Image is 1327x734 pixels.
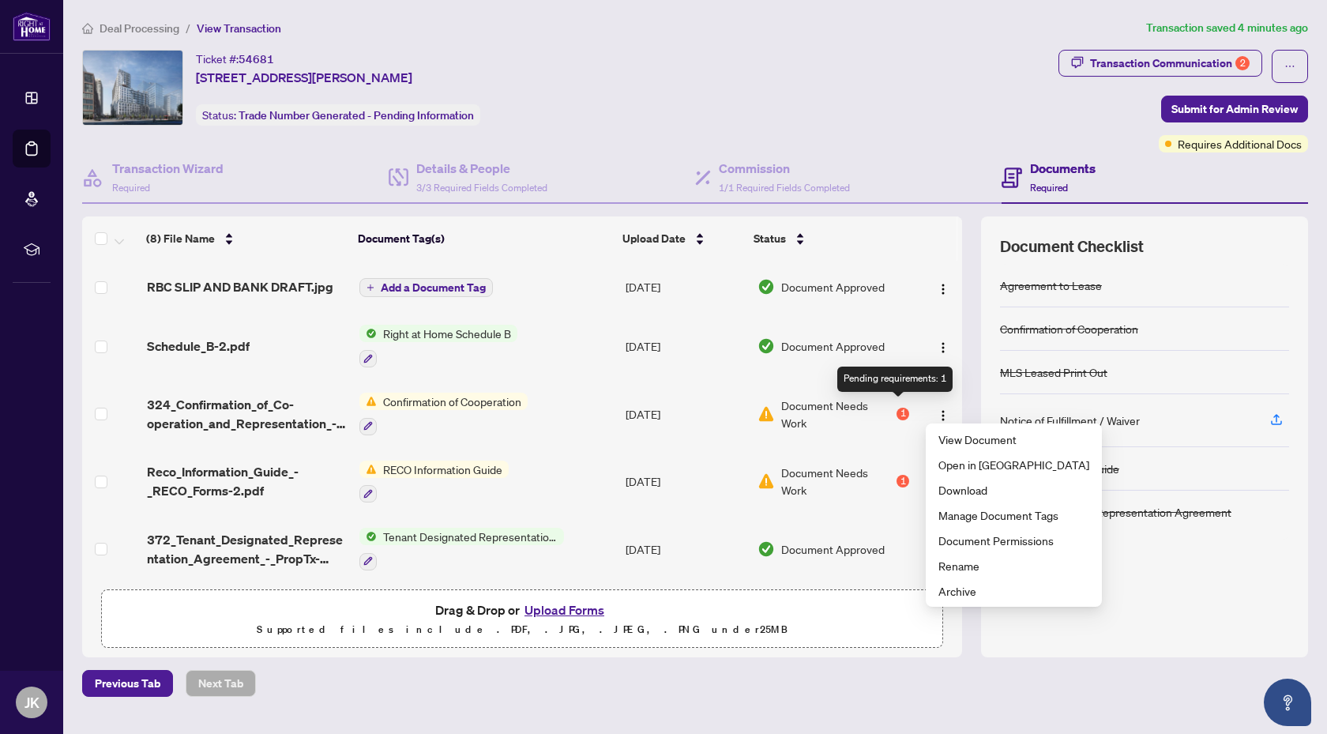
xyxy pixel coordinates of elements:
span: 3/3 Required Fields Completed [416,182,547,194]
div: MLS Leased Print Out [1000,363,1107,381]
td: [DATE] [619,262,751,312]
article: Transaction saved 4 minutes ago [1146,19,1308,37]
p: Supported files include .PDF, .JPG, .JPEG, .PNG under 25 MB [111,620,933,639]
button: Next Tab [186,670,256,697]
span: Document Approved [781,337,885,355]
button: Status IconTenant Designated Representation Agreement [359,528,564,570]
li: / [186,19,190,37]
span: ellipsis [1284,61,1295,72]
div: Pending requirements: 1 [837,367,953,392]
span: Archive [938,582,1089,600]
div: Tenant Designated Representation Agreement [1000,503,1231,521]
button: Submit for Admin Review [1161,96,1308,122]
span: Open in [GEOGRAPHIC_DATA] [938,456,1089,473]
img: Document Status [757,405,775,423]
img: Logo [937,341,949,354]
div: 1 [897,408,909,420]
th: (8) File Name [140,216,351,261]
span: Upload Date [622,230,686,247]
th: Upload Date [616,216,747,261]
span: Required [1030,182,1068,194]
span: Document Needs Work [781,397,893,431]
span: (8) File Name [146,230,215,247]
span: Submit for Admin Review [1171,96,1298,122]
img: Document Status [757,337,775,355]
span: Document Needs Work [781,464,893,499]
span: Drag & Drop orUpload FormsSupported files include .PDF, .JPG, .JPEG, .PNG under25MB [102,590,942,649]
button: Transaction Communication2 [1058,50,1262,77]
button: Add a Document Tag [359,277,493,297]
span: 372_Tenant_Designated_Representation_Agreement_-_PropTx-[PERSON_NAME]-1.pdf [147,530,348,568]
span: 1/1 Required Fields Completed [719,182,850,194]
span: Deal Processing [100,21,179,36]
span: RBC SLIP AND BANK DRAFT.jpg [147,277,333,296]
button: Logo [930,401,956,427]
span: Document Approved [781,540,885,558]
td: [DATE] [619,312,751,380]
span: Document Checklist [1000,235,1144,258]
img: Document Status [757,278,775,295]
span: Confirmation of Cooperation [377,393,528,410]
th: Document Tag(s) [351,216,616,261]
img: Logo [937,283,949,295]
span: Required [112,182,150,194]
button: Status IconConfirmation of Cooperation [359,393,528,435]
div: Transaction Communication [1090,51,1250,76]
span: plus [367,284,374,292]
button: Logo [930,333,956,359]
img: Status Icon [359,325,377,342]
button: Status IconRECO Information Guide [359,461,509,503]
img: Document Status [757,472,775,490]
span: Trade Number Generated - Pending Information [239,108,474,122]
span: Right at Home Schedule B [377,325,517,342]
div: 1 [897,475,909,487]
td: [DATE] [619,380,751,448]
span: 324_Confirmation_of_Co-operation_and_Representation_-_Tenant_Landlord_-_PropTx-[PERSON_NAME]-7.pdf [147,395,348,433]
div: Status: [196,104,480,126]
img: Status Icon [359,528,377,545]
span: Requires Additional Docs [1178,135,1302,152]
div: Notice of Fulfillment / Waiver [1000,412,1140,429]
span: Manage Document Tags [938,506,1089,524]
button: Add a Document Tag [359,278,493,297]
img: logo [13,12,51,41]
span: View Document [938,431,1089,448]
div: 2 [1235,56,1250,70]
span: home [82,23,93,34]
th: Status [747,216,911,261]
div: Ticket #: [196,50,274,68]
button: Open asap [1264,679,1311,726]
h4: Documents [1030,159,1096,178]
span: 54681 [239,52,274,66]
img: Status Icon [359,393,377,410]
img: Status Icon [359,461,377,478]
span: Previous Tab [95,671,160,696]
span: JK [24,691,39,713]
button: Status IconRight at Home Schedule B [359,325,517,367]
span: Document Approved [781,278,885,295]
span: Status [754,230,786,247]
span: Download [938,481,1089,499]
span: Document Permissions [938,532,1089,549]
span: Schedule_B-2.pdf [147,337,250,356]
td: [DATE] [619,448,751,516]
span: [STREET_ADDRESS][PERSON_NAME] [196,68,412,87]
img: Logo [937,409,949,422]
span: Add a Document Tag [381,282,486,293]
td: [DATE] [619,515,751,583]
span: Rename [938,557,1089,574]
span: Tenant Designated Representation Agreement [377,528,564,545]
img: Document Status [757,540,775,558]
button: Previous Tab [82,670,173,697]
h4: Transaction Wizard [112,159,224,178]
img: IMG-C12414771_1.jpg [83,51,182,125]
h4: Details & People [416,159,547,178]
span: Reco_Information_Guide_-_RECO_Forms-2.pdf [147,462,348,500]
div: Agreement to Lease [1000,277,1102,294]
div: Confirmation of Cooperation [1000,320,1138,337]
button: Upload Forms [520,600,609,620]
span: RECO Information Guide [377,461,509,478]
span: Drag & Drop or [435,600,609,620]
button: Logo [930,274,956,299]
h4: Commission [719,159,850,178]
